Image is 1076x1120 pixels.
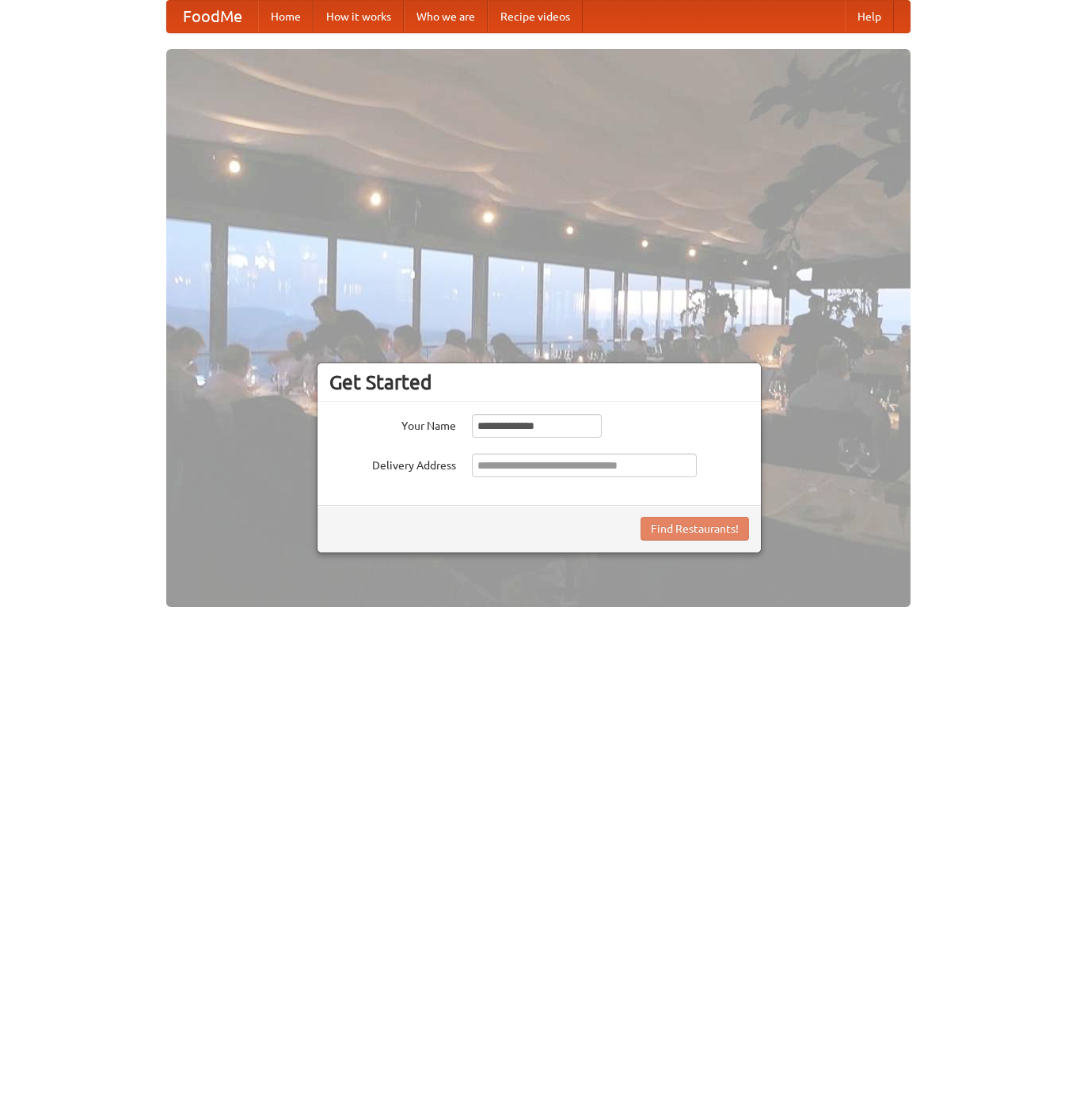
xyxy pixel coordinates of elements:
[329,454,456,473] label: Delivery Address
[167,1,258,32] a: FoodMe
[488,1,583,32] a: Recipe videos
[258,1,314,32] a: Home
[329,370,749,394] h3: Get Started
[845,1,894,32] a: Help
[641,517,749,541] button: Find Restaurants!
[329,414,456,434] label: Your Name
[314,1,404,32] a: How it works
[404,1,488,32] a: Who we are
